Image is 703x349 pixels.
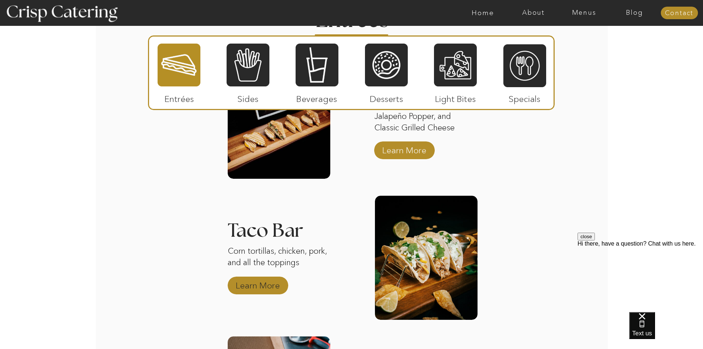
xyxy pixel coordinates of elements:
p: Sides [223,86,272,108]
p: Entrées [155,86,204,108]
iframe: podium webchat widget bubble [629,312,703,349]
a: Menus [559,9,609,17]
a: About [508,9,559,17]
a: Contact [661,10,698,17]
a: Learn More [380,138,429,159]
p: Corn tortillas, chicken, pork, and all the toppings [228,246,330,281]
a: Learn More [233,273,282,294]
p: Pulled Pork, Chicken Pesto, Jalapeño Popper, and Classic Grilled Cheese [374,99,477,135]
p: Desserts [362,86,411,108]
p: Beverages [292,86,341,108]
iframe: podium webchat widget prompt [578,233,703,321]
a: Home [458,9,508,17]
p: Specials [500,86,549,108]
h3: Taco Bar [228,221,330,230]
a: Blog [609,9,660,17]
p: Light Bites [431,86,480,108]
